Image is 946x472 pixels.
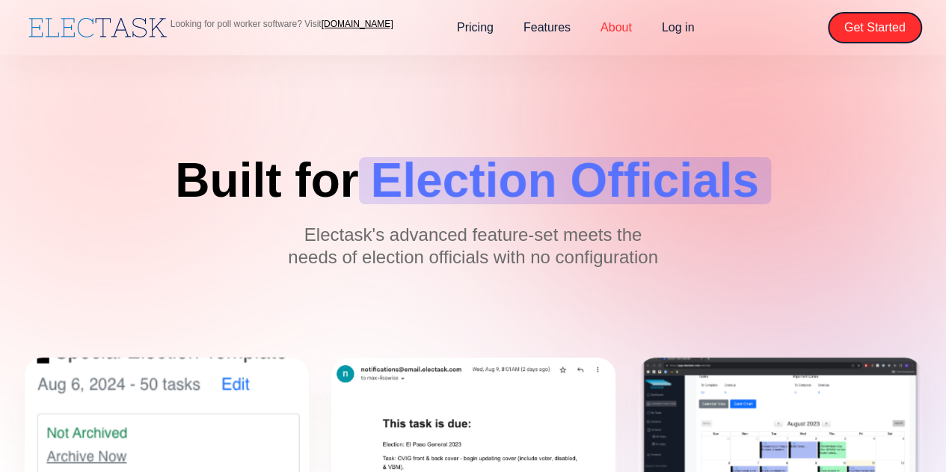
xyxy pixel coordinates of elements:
[509,12,586,43] a: Features
[442,12,509,43] a: Pricing
[359,157,771,204] span: Election Officials
[647,12,710,43] a: Log in
[25,14,171,41] a: home
[322,19,393,29] a: [DOMAIN_NAME]
[175,157,771,204] h1: Built for
[828,12,922,43] a: Get Started
[171,19,393,28] p: Looking for poll worker software? Visit
[586,12,647,43] a: About
[286,224,660,269] p: Electask's advanced feature-set meets the needs of election officials with no configuration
